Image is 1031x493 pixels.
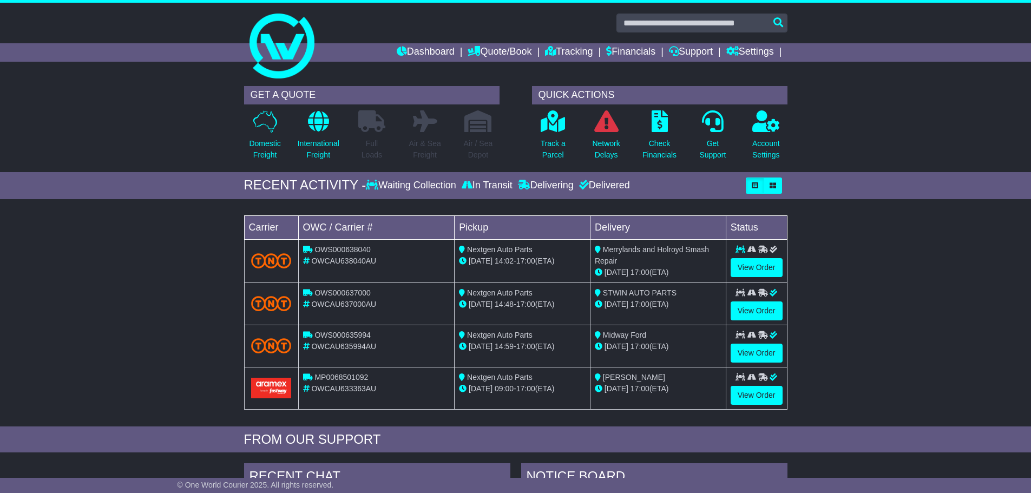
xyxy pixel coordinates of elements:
span: 17:00 [516,342,535,351]
p: Check Financials [642,138,677,161]
span: [PERSON_NAME] [603,373,665,382]
span: [DATE] [605,268,628,277]
span: [DATE] [469,384,492,393]
div: RECENT CHAT [244,463,510,492]
span: OWCAU638040AU [311,257,376,265]
div: RECENT ACTIVITY - [244,178,366,193]
a: Track aParcel [540,110,566,167]
span: [DATE] [605,300,628,308]
div: - (ETA) [459,255,586,267]
div: (ETA) [595,383,721,395]
img: TNT_Domestic.png [251,296,292,311]
p: Account Settings [752,138,780,161]
span: 14:59 [495,342,514,351]
span: STWIN AUTO PARTS [603,288,677,297]
a: Dashboard [397,43,455,62]
td: Delivery [590,215,726,239]
a: Quote/Book [468,43,531,62]
a: GetSupport [699,110,726,167]
div: - (ETA) [459,383,586,395]
span: Nextgen Auto Parts [467,373,533,382]
img: TNT_Domestic.png [251,253,292,268]
span: OWS000638040 [314,245,371,254]
td: Status [726,215,787,239]
span: OWCAU633363AU [311,384,376,393]
a: Tracking [545,43,593,62]
span: 17:00 [631,342,649,351]
span: [DATE] [469,257,492,265]
a: InternationalFreight [297,110,340,167]
div: - (ETA) [459,341,586,352]
span: Nextgen Auto Parts [467,288,533,297]
a: Support [669,43,713,62]
a: AccountSettings [752,110,780,167]
span: 09:00 [495,384,514,393]
span: 17:00 [516,257,535,265]
span: MP0068501092 [314,373,368,382]
span: [DATE] [605,342,628,351]
span: © One World Courier 2025. All rights reserved. [178,481,334,489]
div: Delivering [515,180,576,192]
div: In Transit [459,180,515,192]
p: Track a Parcel [541,138,566,161]
div: Waiting Collection [366,180,458,192]
span: OWCAU635994AU [311,342,376,351]
span: 14:48 [495,300,514,308]
td: OWC / Carrier # [298,215,455,239]
div: (ETA) [595,267,721,278]
td: Pickup [455,215,590,239]
a: View Order [731,344,783,363]
span: 14:02 [495,257,514,265]
span: [DATE] [469,342,492,351]
div: QUICK ACTIONS [532,86,787,104]
a: View Order [731,258,783,277]
a: DomesticFreight [248,110,281,167]
p: International Freight [298,138,339,161]
div: (ETA) [595,341,721,352]
p: Full Loads [358,138,385,161]
div: FROM OUR SUPPORT [244,432,787,448]
span: OWS000635994 [314,331,371,339]
a: NetworkDelays [592,110,620,167]
a: View Order [731,386,783,405]
a: CheckFinancials [642,110,677,167]
div: Delivered [576,180,630,192]
a: View Order [731,301,783,320]
span: 17:00 [631,300,649,308]
img: Aramex.png [251,378,292,398]
span: OWCAU637000AU [311,300,376,308]
div: NOTICE BOARD [521,463,787,492]
span: Nextgen Auto Parts [467,245,533,254]
span: 17:00 [631,384,649,393]
p: Air / Sea Depot [464,138,493,161]
div: GET A QUOTE [244,86,500,104]
p: Air & Sea Freight [409,138,441,161]
span: Merrylands and Holroyd Smash Repair [595,245,709,265]
span: [DATE] [469,300,492,308]
img: TNT_Domestic.png [251,338,292,353]
p: Domestic Freight [249,138,280,161]
span: 17:00 [516,384,535,393]
div: - (ETA) [459,299,586,310]
span: Midway Ford [603,331,646,339]
div: (ETA) [595,299,721,310]
a: Financials [606,43,655,62]
span: Nextgen Auto Parts [467,331,533,339]
span: [DATE] [605,384,628,393]
p: Get Support [699,138,726,161]
p: Network Delays [592,138,620,161]
a: Settings [726,43,774,62]
span: 17:00 [516,300,535,308]
span: 17:00 [631,268,649,277]
td: Carrier [244,215,298,239]
span: OWS000637000 [314,288,371,297]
